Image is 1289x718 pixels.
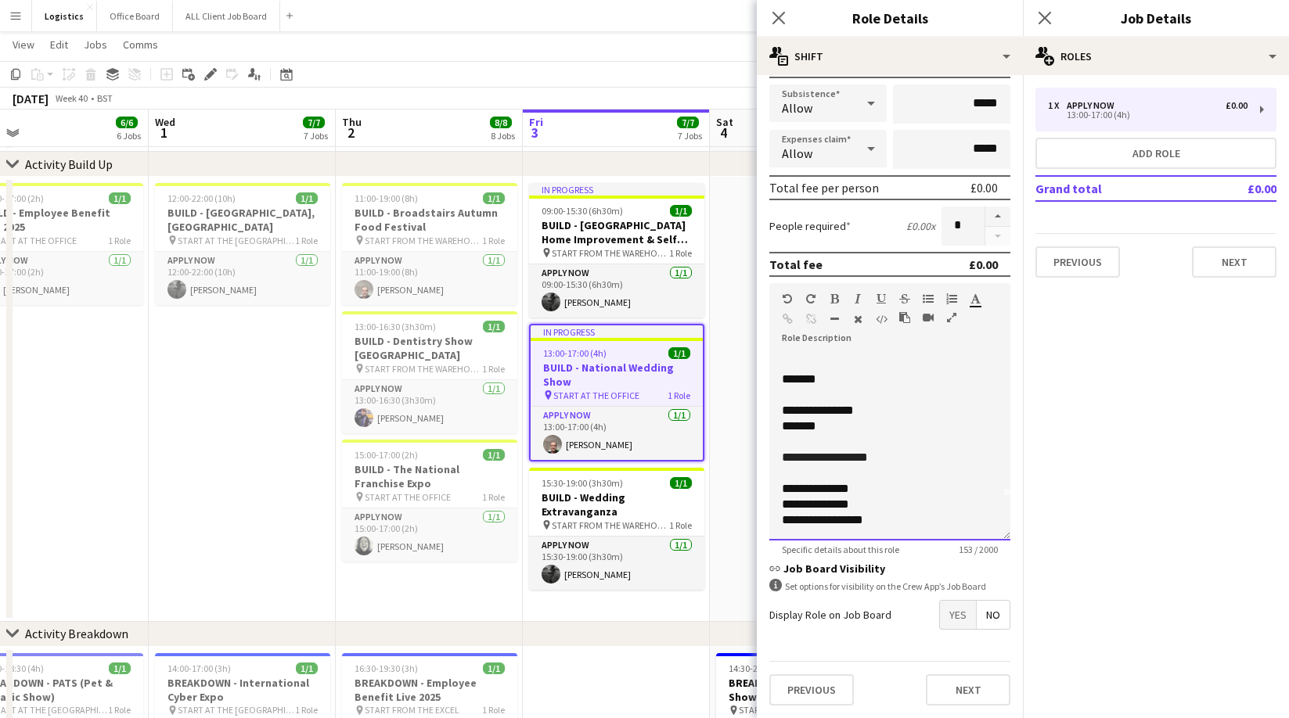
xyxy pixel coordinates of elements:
[769,257,823,272] div: Total fee
[669,519,692,531] span: 1 Role
[167,662,231,674] span: 14:00-17:00 (3h)
[1048,100,1067,111] div: 1 x
[342,440,517,562] app-job-card: 15:00-17:00 (2h)1/1BUILD - The National Franchise Expo START AT THE OFFICE1 RoleAPPLY NOW1/115:00...
[852,313,863,325] button: Clear Formatting
[769,579,1010,594] div: Set options for visibility on the Crew App’s Job Board
[342,676,517,704] h3: BREAKDOWN - Employee Benefit Live 2025
[13,91,49,106] div: [DATE]
[365,235,482,246] span: START FROM THE WAREHOUSE
[1226,100,1248,111] div: £0.00
[829,293,840,305] button: Bold
[355,449,418,461] span: 15:00-17:00 (2h)
[677,117,699,128] span: 7/7
[1023,38,1289,75] div: Roles
[1035,138,1276,169] button: Add role
[342,252,517,305] app-card-role: APPLY NOW1/111:00-19:00 (8h)[PERSON_NAME]
[1048,111,1248,119] div: 13:00-17:00 (4h)
[529,218,704,246] h3: BUILD - [GEOGRAPHIC_DATA] Home Improvement & Self Build Show
[553,390,639,401] span: START AT THE OFFICE
[108,235,131,246] span: 1 Role
[84,38,107,52] span: Jobs
[1067,100,1121,111] div: APPLY NOW
[670,205,692,217] span: 1/1
[342,508,517,562] app-card-role: APPLY NOW1/115:00-17:00 (2h)[PERSON_NAME]
[97,1,173,31] button: Office Board
[117,34,164,55] a: Comms
[173,1,280,31] button: ALL Client Job Board
[1035,246,1120,278] button: Previous
[757,8,1023,28] h3: Role Details
[529,183,704,196] div: In progress
[108,704,131,716] span: 1 Role
[355,192,418,204] span: 11:00-19:00 (8h)
[729,662,792,674] span: 14:30-20:30 (6h)
[782,100,812,116] span: Allow
[829,313,840,325] button: Horizontal Line
[365,704,459,716] span: START FROM THE EXCEL
[714,124,733,142] span: 4
[340,124,362,142] span: 2
[716,115,733,129] span: Sat
[97,92,113,104] div: BST
[670,477,692,489] span: 1/1
[365,491,451,503] span: START AT THE OFFICE
[155,252,330,305] app-card-role: APPLY NOW1/112:00-22:00 (10h)[PERSON_NAME]
[355,662,418,674] span: 16:30-19:30 (3h)
[739,704,856,716] span: START FROM THE WAREHOUSE
[531,361,703,389] h3: BUILD - National Wedding Show
[969,257,998,272] div: £0.00
[529,264,704,318] app-card-role: APPLY NOW1/109:00-15:30 (6h30m)[PERSON_NAME]
[970,180,998,196] div: £0.00
[899,311,910,324] button: Paste as plain text
[50,38,68,52] span: Edit
[1202,176,1276,201] td: £0.00
[529,537,704,590] app-card-role: APPLY NOW1/115:30-19:00 (3h30m)[PERSON_NAME]
[178,704,295,716] span: START AT THE [GEOGRAPHIC_DATA]
[25,156,113,172] div: Activity Build Up
[669,247,692,259] span: 1 Role
[769,674,854,705] button: Previous
[6,34,41,55] a: View
[757,38,1023,75] div: Shift
[491,130,515,142] div: 8 Jobs
[923,311,934,324] button: Insert video
[52,92,91,104] span: Week 40
[529,468,704,590] app-job-card: 15:30-19:00 (3h30m)1/1BUILD - Wedding Extravanganza START FROM THE WAREHOUSE1 RoleAPPLY NOW1/115:...
[1023,8,1289,28] h3: Job Details
[946,293,957,305] button: Ordered List
[155,115,175,129] span: Wed
[153,124,175,142] span: 1
[946,544,1010,555] span: 153 / 2000
[552,247,669,259] span: START FROM THE WAREHOUSE
[899,293,910,305] button: Strikethrough
[926,674,1010,705] button: Next
[303,117,325,128] span: 7/7
[769,544,912,555] span: Specific details about this role
[529,183,704,318] app-job-card: In progress09:00-15:30 (6h30m)1/1BUILD - [GEOGRAPHIC_DATA] Home Improvement & Self Build Show STA...
[483,321,505,332] span: 1/1
[123,38,158,52] span: Comms
[155,676,330,704] h3: BREAKDOWN - International Cyber Expo
[977,601,1010,629] span: No
[295,235,318,246] span: 1 Role
[155,183,330,305] app-job-card: 12:00-22:00 (10h)1/1BUILD - [GEOGRAPHIC_DATA], [GEOGRAPHIC_DATA] START AT THE [GEOGRAPHIC_DATA]1 ...
[109,192,131,204] span: 1/1
[782,293,793,305] button: Undo
[906,219,935,233] div: £0.00 x
[342,311,517,433] div: 13:00-16:30 (3h30m)1/1BUILD - Dentistry Show [GEOGRAPHIC_DATA] START FROM THE WAREHOUSE1 RoleAPPL...
[543,347,607,359] span: 13:00-17:00 (4h)
[542,477,623,489] span: 15:30-19:00 (3h30m)
[678,130,702,142] div: 7 Jobs
[342,183,517,305] app-job-card: 11:00-19:00 (8h)1/1BUILD - Broadstairs Autumn Food Festival START FROM THE WAREHOUSE1 RoleAPPLY N...
[531,325,703,338] div: In progress
[527,124,543,142] span: 3
[483,662,505,674] span: 1/1
[32,1,97,31] button: Logistics
[668,390,690,401] span: 1 Role
[490,117,512,128] span: 8/8
[529,490,704,519] h3: BUILD - Wedding Extravanganza
[769,562,1010,576] h3: Job Board Visibility
[296,192,318,204] span: 1/1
